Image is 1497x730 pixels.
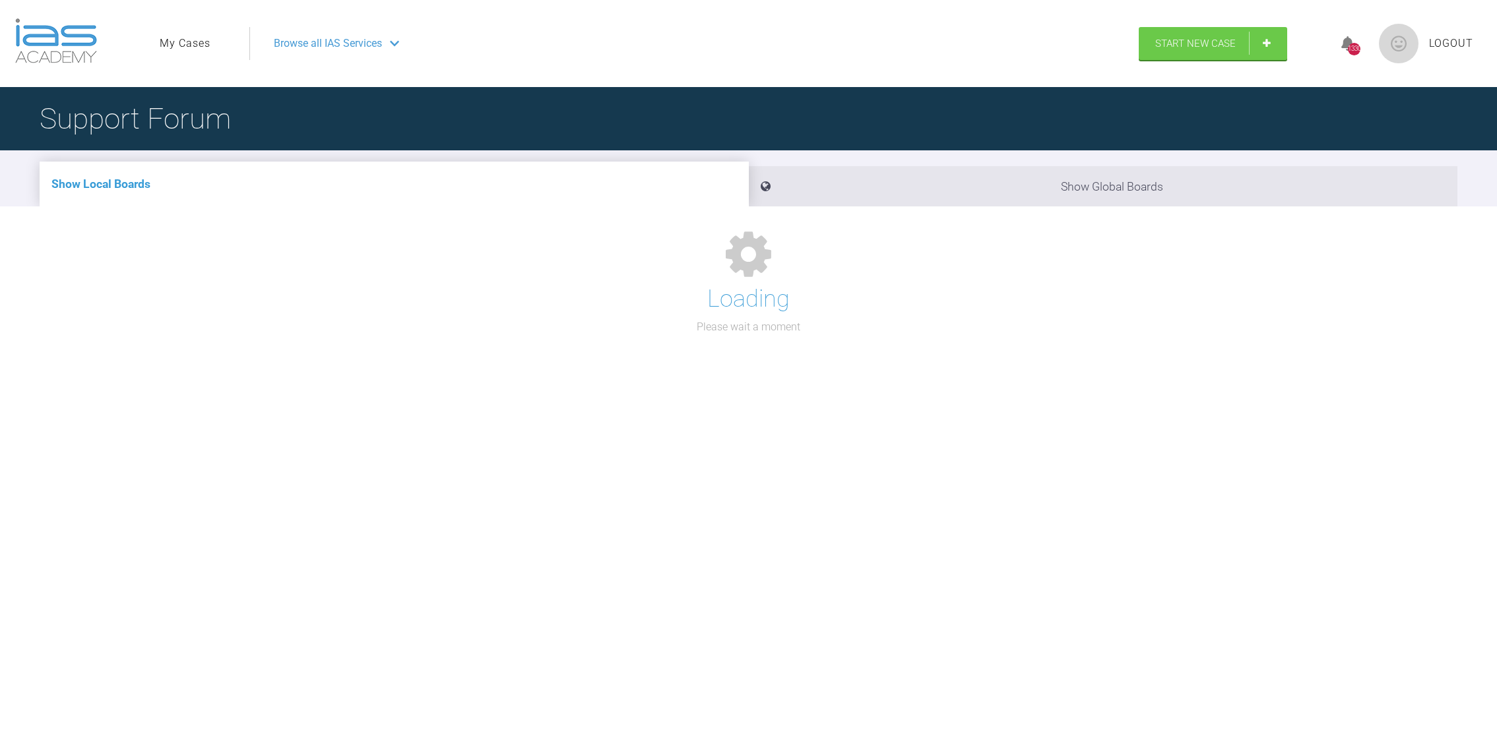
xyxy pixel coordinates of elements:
[40,96,231,142] h1: Support Forum
[697,319,800,336] p: Please wait a moment
[1139,27,1287,60] a: Start New Case
[40,162,749,206] li: Show Local Boards
[1429,35,1473,52] a: Logout
[274,35,382,52] span: Browse all IAS Services
[1348,43,1360,55] div: 1330
[749,166,1458,206] li: Show Global Boards
[1155,38,1236,49] span: Start New Case
[160,35,210,52] a: My Cases
[15,18,97,63] img: logo-light.3e3ef733.png
[1379,24,1418,63] img: profile.png
[707,280,790,319] h1: Loading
